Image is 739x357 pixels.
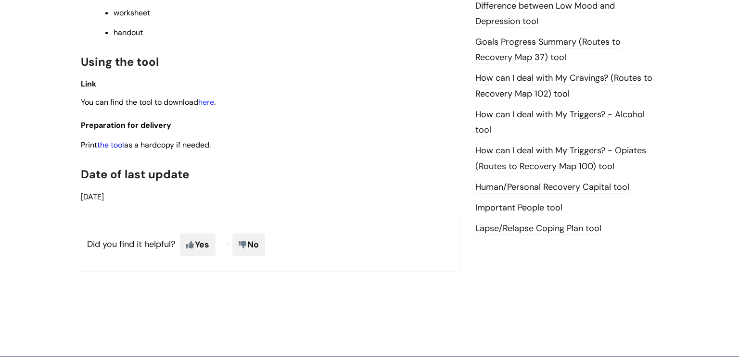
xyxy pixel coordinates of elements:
[180,234,216,256] span: Yes
[81,192,104,202] span: [DATE]
[81,120,171,130] span: Preparation for delivery
[475,222,601,235] a: Lapse/Relapse Coping Plan tool
[475,72,652,100] a: How can I deal with My Cravings? (Routes to Recovery Map 102) tool
[114,8,150,18] span: worksheet
[114,27,143,37] span: handout
[198,97,214,107] a: here
[475,181,629,194] a: Human/Personal Recovery Capital tool
[232,234,265,256] span: No
[475,36,621,64] a: Goals Progress Summary (Routes to Recovery Map 37) tool
[475,109,645,136] a: How can I deal with My Triggers? - Alcohol tool
[81,167,189,182] span: Date of last update
[81,218,461,271] p: Did you find it helpful?
[81,97,216,107] span: You can find the tool to download .
[97,140,124,150] a: the tool
[475,202,562,214] a: Important People tool
[81,54,159,69] span: Using the tool
[81,140,211,150] span: Print as a hardcopy if needed.
[81,79,96,89] span: Link
[475,145,646,172] a: How can I deal with My Triggers? - Opiates (Routes to Recovery Map 100) tool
